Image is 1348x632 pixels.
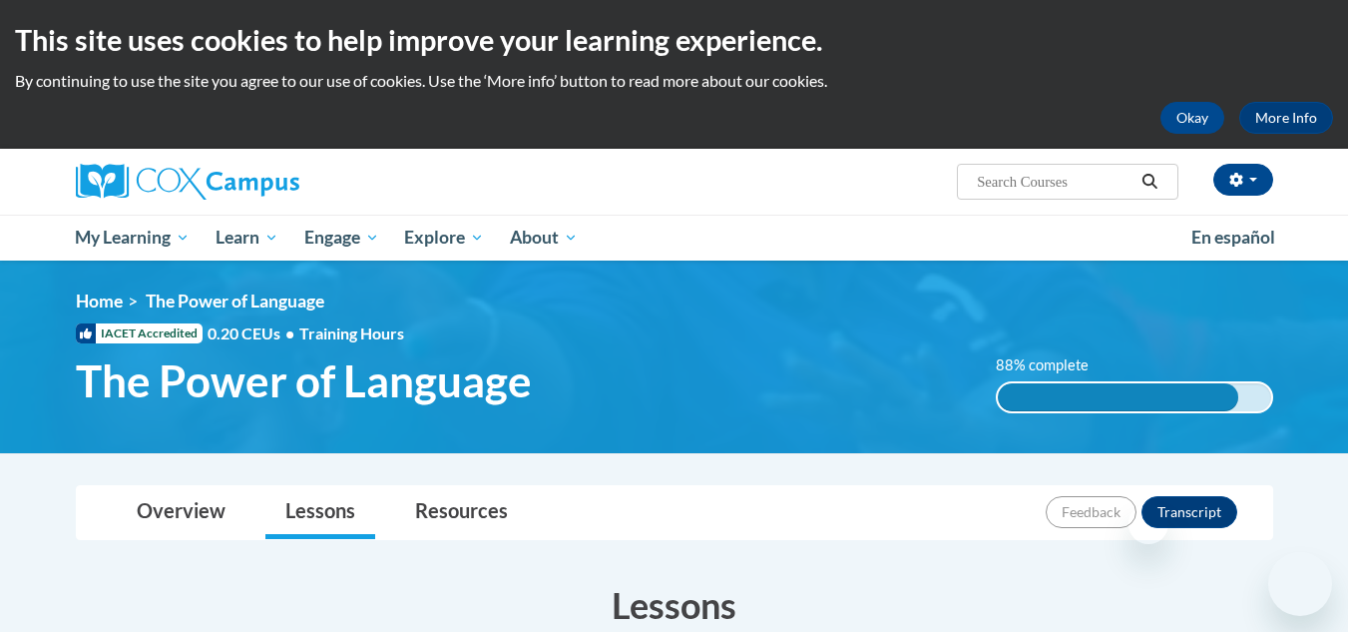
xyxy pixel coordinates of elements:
[510,226,578,250] span: About
[46,215,1303,261] div: Main menu
[1134,170,1164,194] button: Search
[63,215,204,261] a: My Learning
[1213,164,1273,196] button: Account Settings
[1128,504,1168,544] iframe: Close message
[1239,102,1333,134] a: More Info
[146,291,324,312] span: The Power of Language
[75,226,190,250] span: My Learning
[1268,552,1332,616] iframe: Button to launch messaging window
[497,215,591,261] a: About
[216,226,278,250] span: Learn
[15,20,1333,60] h2: This site uses cookies to help improve your learning experience.
[117,486,245,539] a: Overview
[998,383,1238,411] div: 88% complete
[203,215,291,261] a: Learn
[1178,217,1288,259] a: En español
[975,170,1134,194] input: Search Courses
[996,354,1111,376] label: 88% complete
[291,215,392,261] a: Engage
[391,215,497,261] a: Explore
[265,486,375,539] a: Lessons
[76,354,532,407] span: The Power of Language
[76,323,203,343] span: IACET Accredited
[285,323,294,342] span: •
[76,291,123,312] a: Home
[1046,496,1136,528] button: Feedback
[76,164,455,200] a: Cox Campus
[76,164,299,200] img: Cox Campus
[304,226,379,250] span: Engage
[1191,227,1275,248] span: En español
[404,226,484,250] span: Explore
[299,323,404,342] span: Training Hours
[1141,496,1237,528] button: Transcript
[395,486,528,539] a: Resources
[15,70,1333,92] p: By continuing to use the site you agree to our use of cookies. Use the ‘More info’ button to read...
[208,322,299,344] span: 0.20 CEUs
[76,580,1273,630] h3: Lessons
[1160,102,1224,134] button: Okay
